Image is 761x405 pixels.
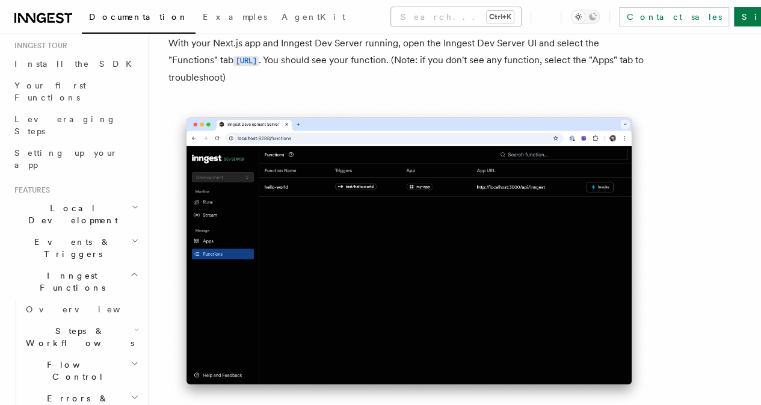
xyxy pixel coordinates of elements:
[21,298,141,320] a: Overview
[82,4,196,34] a: Documentation
[10,142,141,176] a: Setting up your app
[196,4,274,32] a: Examples
[10,265,141,298] button: Inngest Functions
[21,359,131,383] span: Flow Control
[10,185,50,195] span: Features
[282,12,345,22] span: AgentKit
[14,114,116,136] span: Leveraging Steps
[168,35,650,86] p: With your Next.js app and Inngest Dev Server running, open the Inngest Dev Server UI and select t...
[10,236,131,260] span: Events & Triggers
[14,59,139,69] span: Install the SDK
[391,7,521,26] button: Search...Ctrl+K
[10,53,141,75] a: Install the SDK
[10,75,141,108] a: Your first Functions
[571,10,600,24] button: Toggle dark mode
[10,108,141,142] a: Leveraging Steps
[10,197,141,231] button: Local Development
[10,202,131,226] span: Local Development
[10,41,67,51] span: Inngest tour
[89,12,188,22] span: Documentation
[21,320,141,354] button: Steps & Workflows
[10,270,130,294] span: Inngest Functions
[21,325,134,349] span: Steps & Workflows
[26,305,150,314] span: Overview
[233,54,259,66] a: [URL]
[21,354,141,388] button: Flow Control
[203,12,267,22] span: Examples
[487,11,514,23] kbd: Ctrl+K
[14,148,118,170] span: Setting up your app
[274,4,353,32] a: AgentKit
[233,56,259,66] code: [URL]
[10,231,141,265] button: Events & Triggers
[14,81,86,102] span: Your first Functions
[619,7,729,26] a: Contact sales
